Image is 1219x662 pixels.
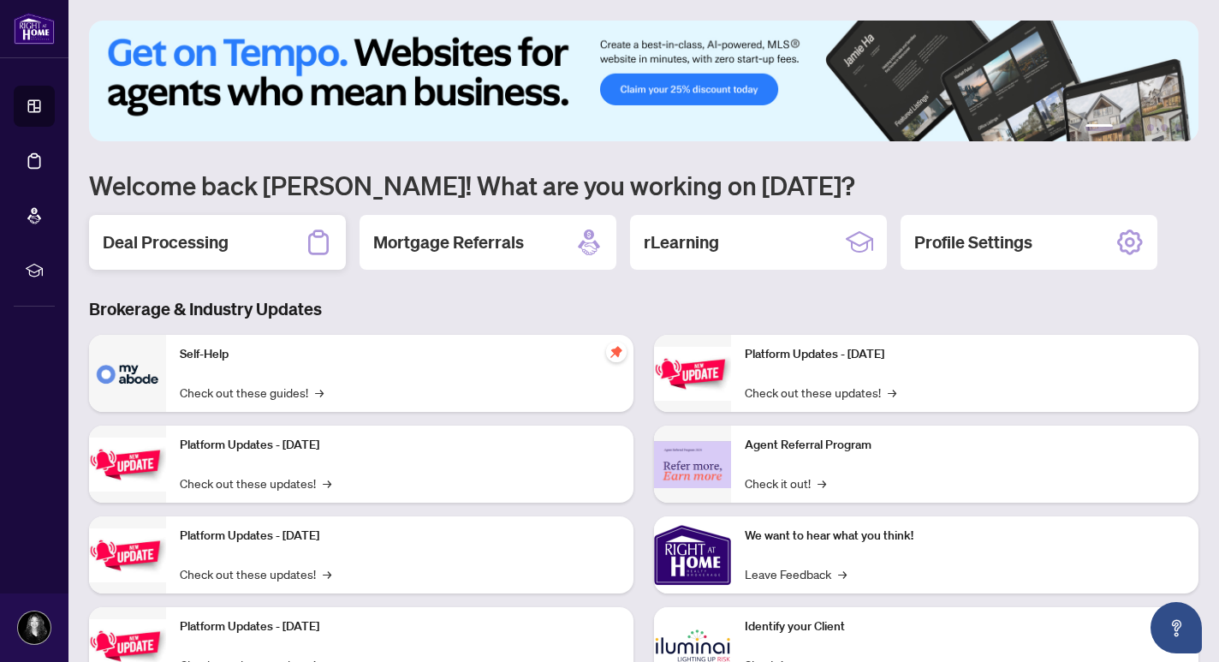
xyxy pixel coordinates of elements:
[888,383,896,402] span: →
[315,383,324,402] span: →
[89,169,1198,201] h1: Welcome back [PERSON_NAME]! What are you working on [DATE]?
[745,527,1185,546] p: We want to hear what you think!
[606,342,627,362] span: pushpin
[1151,602,1202,653] button: Open asap
[838,564,847,583] span: →
[1147,124,1154,131] button: 4
[745,383,896,402] a: Check out these updates!→
[654,441,731,488] img: Agent Referral Program
[89,528,166,582] img: Platform Updates - July 21, 2025
[914,230,1032,254] h2: Profile Settings
[14,13,55,45] img: logo
[745,617,1185,636] p: Identify your Client
[323,474,331,492] span: →
[89,21,1198,141] img: Slide 0
[1174,124,1181,131] button: 6
[818,474,826,492] span: →
[180,436,620,455] p: Platform Updates - [DATE]
[373,230,524,254] h2: Mortgage Referrals
[180,474,331,492] a: Check out these updates!→
[180,617,620,636] p: Platform Updates - [DATE]
[1161,124,1168,131] button: 5
[323,564,331,583] span: →
[103,230,229,254] h2: Deal Processing
[745,436,1185,455] p: Agent Referral Program
[1133,124,1140,131] button: 3
[89,297,1198,321] h3: Brokerage & Industry Updates
[745,474,826,492] a: Check it out!→
[1085,124,1113,131] button: 1
[644,230,719,254] h2: rLearning
[180,383,324,402] a: Check out these guides!→
[180,564,331,583] a: Check out these updates!→
[1120,124,1127,131] button: 2
[89,438,166,492] img: Platform Updates - September 16, 2025
[745,345,1185,364] p: Platform Updates - [DATE]
[745,564,847,583] a: Leave Feedback→
[654,347,731,401] img: Platform Updates - June 23, 2025
[18,611,51,644] img: Profile Icon
[89,335,166,412] img: Self-Help
[654,516,731,593] img: We want to hear what you think!
[180,345,620,364] p: Self-Help
[180,527,620,546] p: Platform Updates - [DATE]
